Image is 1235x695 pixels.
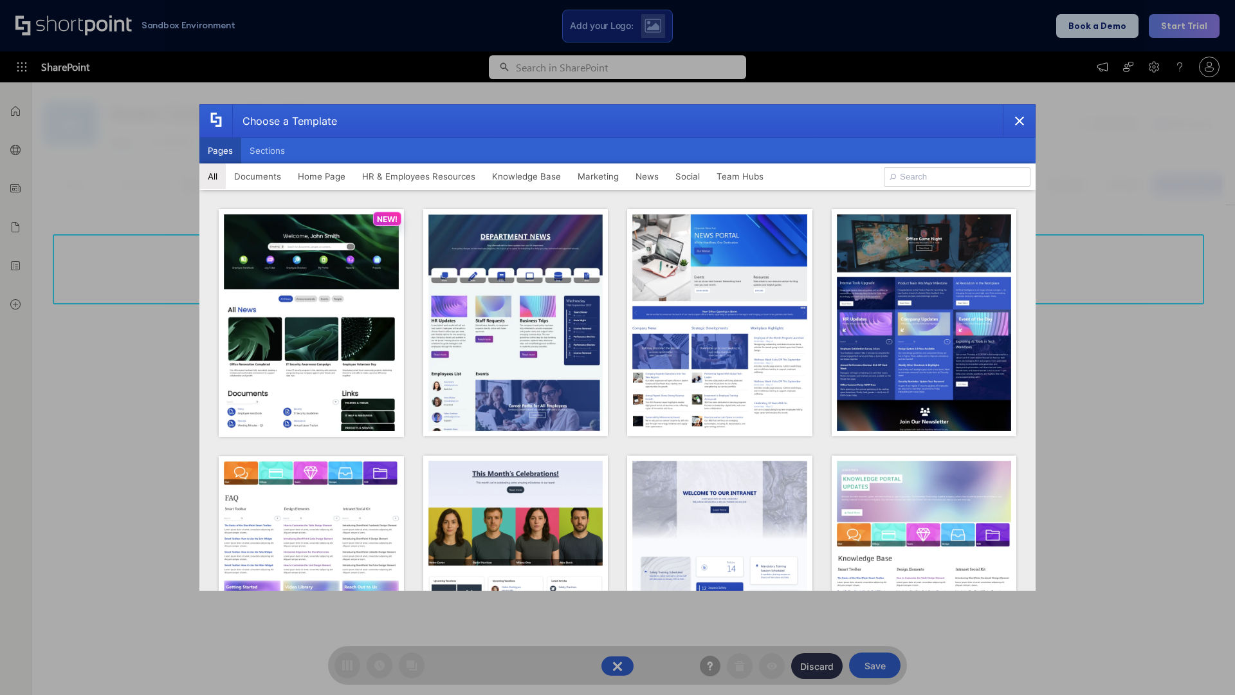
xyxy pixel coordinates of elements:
[241,138,293,163] button: Sections
[708,163,772,189] button: Team Hubs
[377,214,398,224] p: NEW!
[667,163,708,189] button: Social
[226,163,289,189] button: Documents
[354,163,484,189] button: HR & Employees Resources
[199,104,1036,591] div: template selector
[232,105,337,137] div: Choose a Template
[484,163,569,189] button: Knowledge Base
[199,163,226,189] button: All
[199,138,241,163] button: Pages
[289,163,354,189] button: Home Page
[569,163,627,189] button: Marketing
[1171,633,1235,695] iframe: Chat Widget
[884,167,1030,187] input: Search
[627,163,667,189] button: News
